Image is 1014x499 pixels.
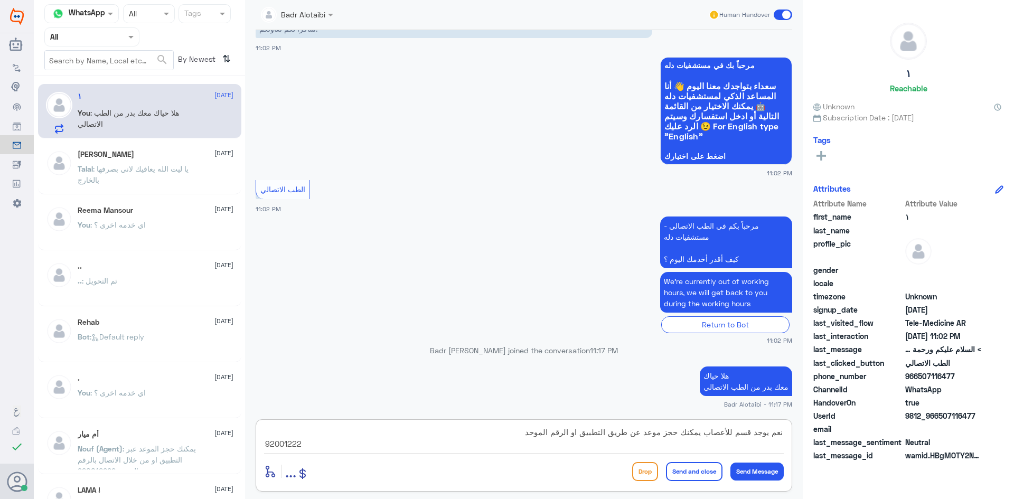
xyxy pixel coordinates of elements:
p: Badr [PERSON_NAME] joined the conversation [256,345,792,356]
span: gender [813,265,903,276]
span: 11:02 PM [256,205,281,212]
span: signup_date [813,304,903,315]
img: whatsapp.png [50,6,66,22]
h5: Reema Mansour [78,206,133,215]
span: You [78,220,90,229]
span: 11:02 PM [767,168,792,177]
span: 9812_966507116477 [905,410,982,421]
p: 17/8/2025, 11:02 PM [660,272,792,313]
h5: أم ميار [78,430,99,439]
h6: Tags [813,135,831,145]
span: UserId [813,410,903,421]
span: الطب الاتصالي [905,357,982,369]
button: Drop [632,462,658,481]
span: 11:02 PM [256,44,281,51]
span: ١ [905,211,982,222]
span: 2025-08-17T20:02:04.882Z [905,304,982,315]
span: Subscription Date : [DATE] [813,112,1003,123]
span: [DATE] [214,484,233,494]
span: مرحباً بك في مستشفيات دله [664,61,788,70]
span: phone_number [813,371,903,382]
h5: .. [78,262,82,271]
span: You [78,108,90,117]
span: Nouf (Agent) [78,444,123,453]
span: : تم التحويل [82,276,117,285]
span: Attribute Name [813,198,903,209]
button: ... [285,459,296,483]
span: : Default reply [90,332,144,341]
button: Send and close [666,462,722,481]
span: Human Handover [719,10,770,20]
img: defaultAdmin.png [46,92,72,118]
span: null [905,423,982,435]
span: profile_pic [813,238,903,262]
img: defaultAdmin.png [46,374,72,400]
span: Badr Alotaibi - 11:17 PM [724,400,792,409]
span: last_name [813,225,903,236]
i: check [11,440,23,453]
span: [DATE] [214,428,233,438]
button: Send Message [730,463,784,481]
i: ⇅ [222,50,231,68]
span: : اي خدمه اخرى ؟ [90,220,146,229]
span: 2 [905,384,982,395]
span: ChannelId [813,384,903,395]
span: last_visited_flow [813,317,903,328]
span: 11:02 PM [767,336,792,345]
span: last_clicked_button [813,357,903,369]
span: Talal [78,164,93,173]
span: first_name [813,211,903,222]
img: defaultAdmin.png [905,238,932,265]
span: wamid.HBgMOTY2NTA3MTE2NDc3FQIAEhggOTE5NDNDODQ0OTY2MUY1MjMxOTk0Rjc1NThDMDg4MkUA [905,450,982,461]
img: Widebot Logo [10,8,24,25]
span: 2025-08-17T20:02:41.809Z [905,331,982,342]
h5: Talal Alruwaished [78,150,134,159]
span: By Newest [174,50,218,71]
div: Return to Bot [661,316,790,333]
img: defaultAdmin.png [46,150,72,176]
span: last_message [813,344,903,355]
h5: Rehab [78,318,99,327]
img: defaultAdmin.png [46,430,72,456]
h6: Attributes [813,184,851,193]
span: الطب الاتصالي [260,185,305,194]
span: null [905,265,982,276]
span: : اي خدمه اخرى ؟ [90,388,146,397]
p: 17/8/2025, 11:17 PM [700,366,792,396]
span: سعداء بتواجدك معنا اليوم 👋 أنا المساعد الذكي لمستشفيات دله 🤖 يمكنك الاختيار من القائمة التالية أو... [664,81,788,141]
span: 0 [905,437,982,448]
span: اضغط على اختيارك [664,152,788,161]
span: Attribute Value [905,198,982,209]
span: : يمكنك حجز الموعد عبر التطبيق او من خلال الاتصال بالرقم الموحد 920012222 [78,444,196,475]
span: last_message_id [813,450,903,461]
span: Bot [78,332,90,341]
span: last_message_sentiment [813,437,903,448]
span: [DATE] [214,372,233,382]
span: HandoverOn [813,397,903,408]
span: Tele-Medicine AR [905,317,982,328]
img: defaultAdmin.png [46,262,72,288]
span: true [905,397,982,408]
span: last_interaction [813,331,903,342]
p: 17/8/2025, 11:02 PM [660,216,792,268]
div: Tags [183,7,201,21]
h6: Reachable [890,83,927,93]
span: ... [285,462,296,481]
img: defaultAdmin.png [46,318,72,344]
span: timezone [813,291,903,302]
span: Unknown [813,101,855,112]
span: You [78,388,90,397]
span: .. [78,276,82,285]
span: [DATE] [214,204,233,214]
img: defaultAdmin.png [890,23,926,59]
span: [DATE] [214,90,233,100]
input: Search by Name, Local etc… [45,51,173,70]
span: : يا ليت الله يعافيك لاني بصرفها بالخارج [78,164,189,184]
span: 966507116477 [905,371,982,382]
h5: ١ [78,92,82,101]
h5: . [78,374,80,383]
span: 11:17 PM [590,346,618,355]
span: search [156,53,168,66]
button: search [156,51,168,69]
button: Avatar [7,472,27,492]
